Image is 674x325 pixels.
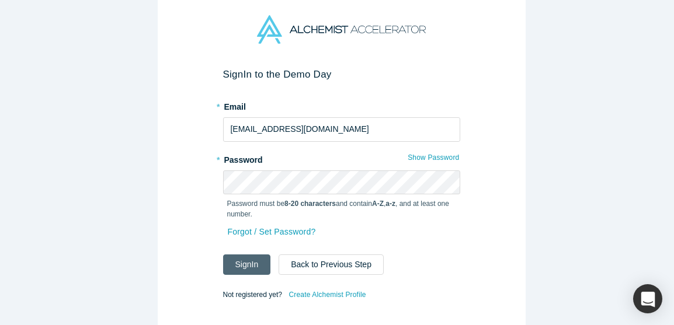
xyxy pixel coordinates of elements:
img: Alchemist Accelerator Logo [257,15,425,44]
button: SignIn [223,254,271,275]
label: Email [223,97,460,113]
strong: A-Z [372,200,384,208]
label: Password [223,150,460,166]
strong: a-z [385,200,395,208]
a: Create Alchemist Profile [288,287,366,302]
a: Forgot / Set Password? [227,222,317,242]
button: Back to Previous Step [279,254,384,275]
button: Show Password [407,150,460,165]
strong: 8-20 characters [284,200,336,208]
p: Password must be and contain , , and at least one number. [227,198,456,219]
span: Not registered yet? [223,291,282,299]
h2: Sign In to the Demo Day [223,68,460,81]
